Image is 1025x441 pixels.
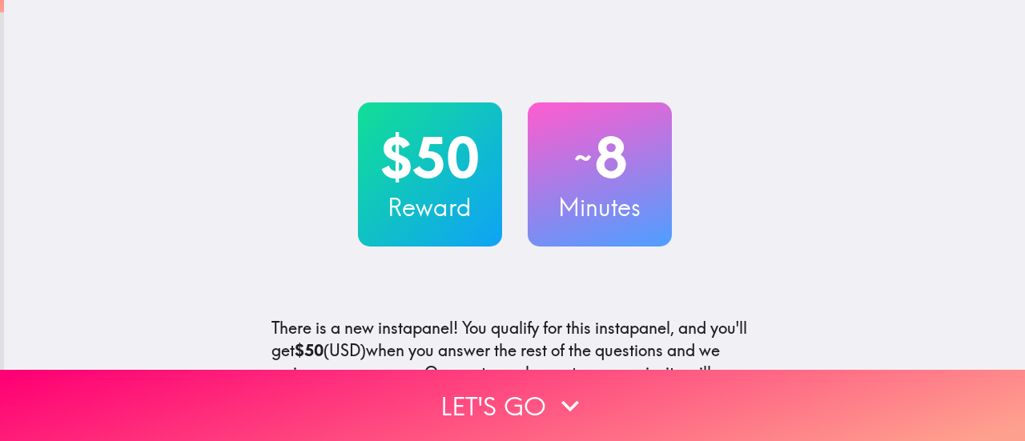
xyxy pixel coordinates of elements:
span: ~ [572,134,594,182]
p: You qualify for this instapanel, and you'll get (USD) when you answer the rest of the questions a... [271,317,758,407]
h3: Minutes [528,190,672,224]
h2: 8 [528,125,672,190]
h3: Reward [358,190,502,224]
span: There is a new instapanel! [271,318,458,338]
b: $50 [295,340,324,360]
h2: $50 [358,125,502,190]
